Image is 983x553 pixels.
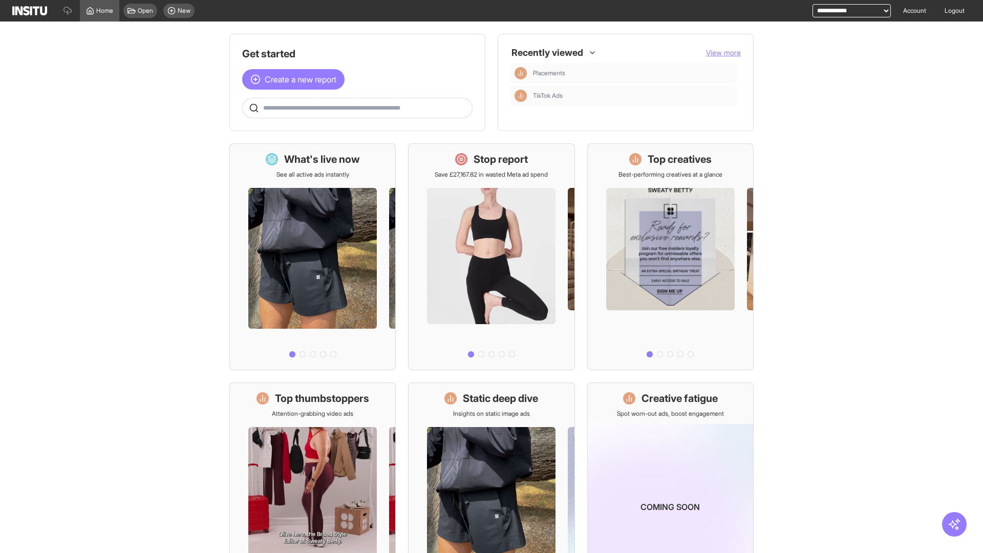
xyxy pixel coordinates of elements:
span: Placements [533,69,733,77]
a: Top creativesBest-performing creatives at a glance [587,143,754,370]
p: Best-performing creatives at a glance [618,171,722,179]
div: Insights [515,90,527,102]
h1: Stop report [474,152,528,166]
h1: Top thumbstoppers [275,391,369,406]
img: Logo [12,6,47,15]
h1: Top creatives [648,152,712,166]
span: Home [96,7,113,15]
h1: What's live now [284,152,360,166]
button: View more [706,48,741,58]
span: Placements [533,69,565,77]
span: TikTok Ads [533,92,563,100]
span: Create a new report [265,73,336,86]
p: Attention-grabbing video ads [272,410,353,418]
h1: Get started [242,47,473,61]
span: View more [706,48,741,57]
p: Save £27,167.82 in wasted Meta ad spend [435,171,548,179]
span: TikTok Ads [533,92,733,100]
span: New [178,7,190,15]
div: Insights [515,67,527,79]
button: Create a new report [242,69,345,90]
h1: Static deep dive [463,391,538,406]
p: Insights on static image ads [453,410,530,418]
span: Open [138,7,153,15]
p: See all active ads instantly [276,171,349,179]
a: What's live nowSee all active ads instantly [229,143,396,370]
a: Stop reportSave £27,167.82 in wasted Meta ad spend [408,143,574,370]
